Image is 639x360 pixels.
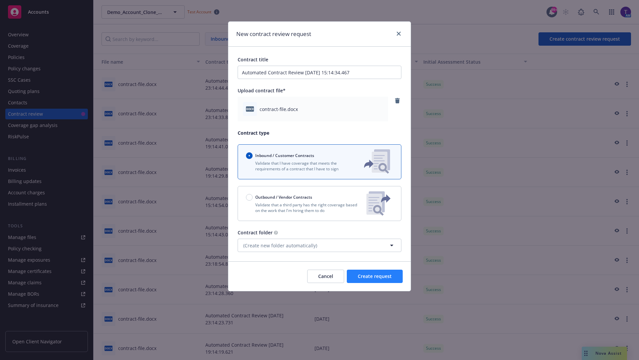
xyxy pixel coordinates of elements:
[238,144,401,179] button: Inbound / Customer ContractsValidate that I have coverage that meets the requirements of a contra...
[238,129,401,136] p: Contract type
[347,270,403,283] button: Create request
[238,56,268,63] span: Contract title
[243,242,317,249] span: (Create new folder automatically)
[238,66,401,79] input: Enter a title for this contract
[395,30,403,38] a: close
[236,30,311,38] h1: New contract review request
[238,239,401,252] button: (Create new folder automatically)
[246,152,253,159] input: Inbound / Customer Contracts
[246,106,254,111] span: docx
[358,273,392,279] span: Create request
[238,229,273,236] span: Contract folder
[255,194,312,200] span: Outbound / Vendor Contracts
[238,186,401,221] button: Outbound / Vendor ContractsValidate that a third party has the right coverage based on the work t...
[318,273,333,279] span: Cancel
[307,270,344,283] button: Cancel
[255,153,314,158] span: Inbound / Customer Contracts
[393,97,401,105] a: remove
[246,160,353,172] p: Validate that I have coverage that meets the requirements of a contract that I have to sign
[246,194,253,201] input: Outbound / Vendor Contracts
[246,202,361,213] p: Validate that a third party has the right coverage based on the work that I'm hiring them to do
[238,87,286,94] span: Upload contract file*
[260,106,298,113] span: contract-file.docx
